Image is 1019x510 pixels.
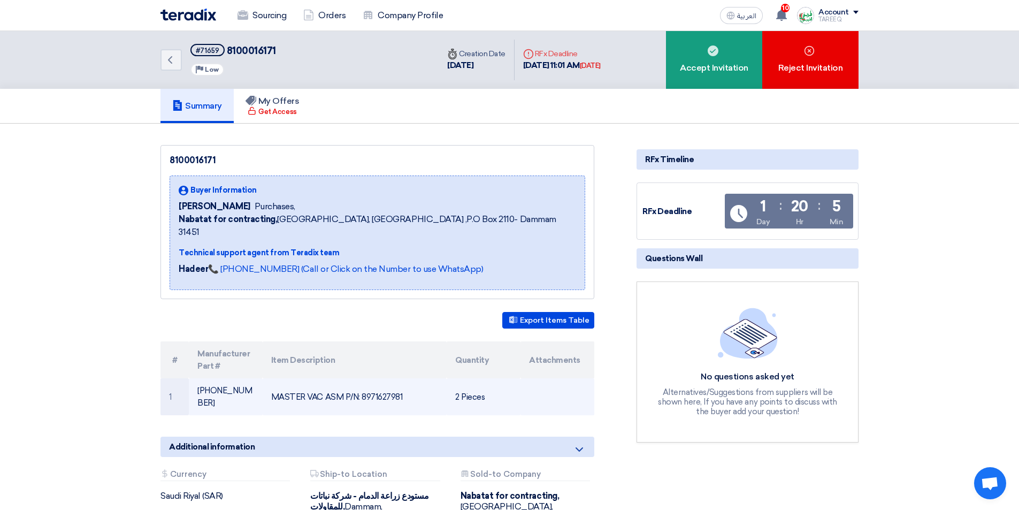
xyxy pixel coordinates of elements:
a: Summary [160,89,234,123]
img: Teradix logo [160,9,216,21]
div: Creation Date [447,48,505,59]
a: My Offers Get Access [234,89,311,123]
span: Low [205,66,219,73]
div: 5 [832,199,841,214]
div: 20 [791,199,808,214]
td: 1 [160,378,189,415]
span: Purchases, [255,200,295,213]
div: Sold-to Company [461,470,590,481]
div: RFx Deadline [523,48,601,59]
span: [GEOGRAPHIC_DATA], [GEOGRAPHIC_DATA] ,P.O Box 2110- Dammam 31451 [179,213,576,239]
div: TAREEQ [818,17,859,22]
div: Open chat [974,467,1006,499]
span: 8100016171 [227,45,276,57]
div: Accept Invitation [666,31,762,89]
div: #71659 [196,47,219,54]
div: [DATE] [447,59,505,72]
div: Technical support agent from Teradix team [179,247,576,258]
a: Company Profile [354,4,451,27]
div: 1 [760,199,766,214]
th: # [160,341,189,378]
a: Sourcing [229,4,295,27]
b: Nabatat for contracting, [461,491,559,501]
span: Questions Wall [645,253,702,264]
img: empty_state_list.svg [718,308,778,358]
b: Nabatat for contracting, [179,214,277,224]
div: Reject Invitation [762,31,859,89]
span: العربية [737,12,756,20]
strong: Hadeer [179,264,208,274]
div: RFx Deadline [642,205,723,218]
div: Ship-to Location [310,470,440,481]
span: [PERSON_NAME] [179,200,250,213]
th: Manufacturer Part # [189,341,263,378]
button: Export Items Table [502,312,594,329]
span: 10 [781,4,790,12]
td: 2 Pieces [447,378,520,415]
td: MASTER VAC ASM P/N: 8971627981 [263,378,447,415]
th: Quantity [447,341,520,378]
div: Hr [796,216,803,227]
div: 8100016171 [170,154,585,167]
h5: My Offers [246,96,300,106]
div: Currency [160,470,290,481]
div: [DATE] [580,60,601,71]
div: Account [818,8,849,17]
div: Min [830,216,844,227]
span: Additional information [169,441,255,453]
div: Saudi Riyal (SAR) [160,491,294,501]
div: No questions asked yet [657,371,839,383]
a: Orders [295,4,354,27]
th: Attachments [520,341,594,378]
img: Screenshot___1727703618088.png [797,7,814,24]
button: العربية [720,7,763,24]
div: [DATE] 11:01 AM [523,59,601,72]
div: : [818,196,821,215]
td: [PHONE_NUMBER] [189,378,263,415]
span: Buyer Information [190,185,257,196]
h5: 8100016171 [190,44,276,57]
div: Alternatives/Suggestions from suppliers will be shown here, If you have any points to discuss wit... [657,387,839,416]
h5: Summary [172,101,222,111]
div: RFx Timeline [637,149,859,170]
div: : [779,196,782,215]
th: Item Description [263,341,447,378]
div: Day [756,216,770,227]
a: 📞 [PHONE_NUMBER] (Call or Click on the Number to use WhatsApp) [208,264,483,274]
div: Get Access [248,106,296,117]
